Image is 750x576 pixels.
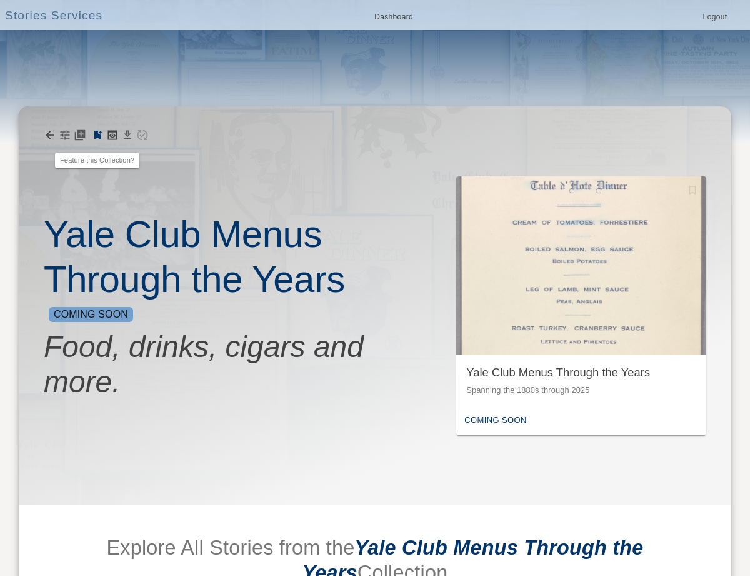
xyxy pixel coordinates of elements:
[106,129,119,141] a: Preview Live Collection
[44,330,411,400] h3: Food, drinks, cigars and more.
[369,11,418,25] a: Dashboard
[456,176,706,435] button: Feature this Story?Yale Club Menus Through the YearsSpanning the 1880s through 2025Coming Soon
[461,411,529,430] div: Coming Soon
[466,365,696,381] div: Yale Club Menus Through the Years
[695,11,735,25] a: Logout
[59,129,71,141] button: Edit "Yale Club Menus Through the Years" collection
[5,7,102,25] a: Stories Services
[44,129,56,141] a: Back to "The Yale Club of New York City" project
[456,176,706,355] img: Yale Club Menus Through the Years
[89,126,106,144] button: Feature this Collection?
[74,129,86,141] button: Add Story
[44,212,411,302] h2: Yale Club Menus Through the Years
[55,153,139,168] div: Feature this Collection?
[54,307,128,322] p: Coming Soon
[121,129,134,141] button: Download Collection
[466,385,696,396] p: Spanning the 1880s through 2025
[106,537,354,559] span: Explore All Stories from the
